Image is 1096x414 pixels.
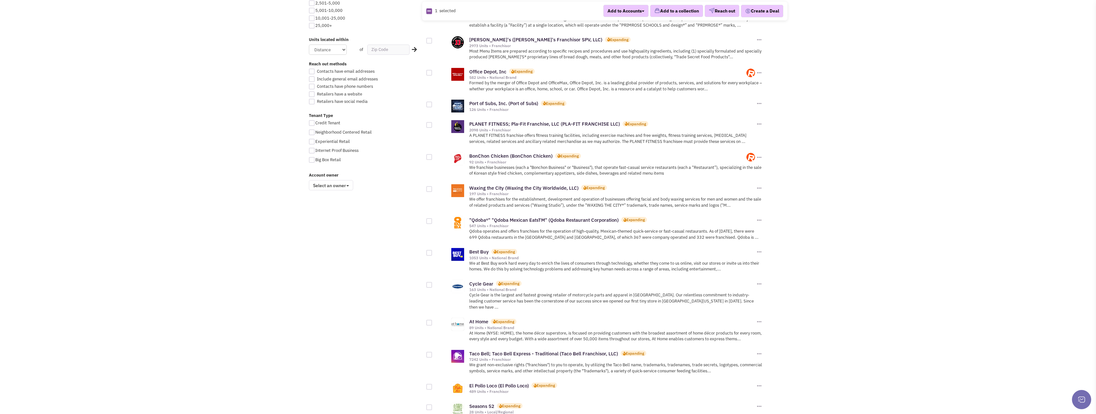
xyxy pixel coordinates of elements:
[469,403,494,409] a: Seasons 52
[741,5,783,18] button: Create a Deal
[469,196,763,208] p: We offer franchises for the establishment, development and operation of businesses offering facia...
[469,37,602,43] a: [PERSON_NAME]'s ([PERSON_NAME]'s Franchisor SPV, LLC)
[610,37,628,42] div: Expanding
[469,281,493,287] a: Cycle Gear
[537,383,555,388] div: Expanding
[469,69,506,75] a: Office Depot, Inc
[469,217,619,223] a: "Qdoba®" "Qdoba Mexican EatsTM" (Qdoba Restaurant Corporation)
[317,76,378,82] span: Include general email addresses
[469,128,755,133] div: 2098 Units • Franchisor
[496,319,514,324] div: Expanding
[315,8,343,13] span: 5,001-10,000
[469,100,538,106] a: Port of Subs, Inc. (Port of Subs)
[502,403,520,409] div: Expanding
[469,43,755,48] div: 2973 Units • Franchisor
[469,319,488,325] a: At Home
[469,223,755,228] div: 547 Units • Franchisor
[309,37,422,43] label: Units located within
[745,8,751,15] img: Deal-Dollar.png
[709,8,715,14] img: VectorPaper_Plane.png
[626,351,644,356] div: Expanding
[315,148,359,153] span: Internet Proof Business
[469,153,553,159] a: BonChon Chicken (BonChon Chicken)
[426,8,432,14] img: Rectangle.png
[469,191,755,196] div: 197 Units • Franchisor
[469,261,763,272] p: We at Best Buy work hard every day to enrich the lives of consumers through technology, whether t...
[435,8,438,13] span: 1
[603,5,649,17] button: Add to Accounts
[650,5,703,17] button: Add to a collection
[705,5,739,17] button: Reach out
[439,8,456,13] span: selected
[514,69,532,74] div: Expanding
[469,107,755,112] div: 126 Units • Franchisor
[408,46,418,54] div: Search Nearby
[469,292,763,310] p: Cycle Gear is the largest and fastest growing retailer of motorcycle parts and apparel in [GEOGRA...
[469,160,747,165] div: 92 Units • Franchisor
[469,249,489,255] a: Best Buy
[317,69,375,74] span: Contacts have email addresses
[309,113,422,119] label: Tenant Type
[469,362,763,374] p: We grant non-exclusive rights ("franchises") to you to operate, by utilizing the Taco Bell name, ...
[626,217,645,222] div: Expanding
[367,45,410,55] input: Zip Code
[628,121,646,127] div: Expanding
[469,325,755,330] div: 89 Units • National Brand
[469,351,618,357] a: Taco Bell; Taco Bell Express - Traditional (Taco Bell Franchisor, LLC)
[586,185,605,190] div: Expanding
[309,61,422,67] label: Reach out methods
[360,47,363,52] span: of
[469,255,755,261] div: 1053 Units • National Brand
[497,249,515,254] div: Expanding
[560,153,579,159] div: Expanding
[309,180,353,190] span: Select an owner
[315,139,350,144] span: Experiential Retail
[654,8,660,14] img: icon-collection-lavender.png
[469,48,763,60] p: Most Menu Items are prepared according to specific recipes and procedures and use highquality ing...
[309,172,422,178] label: Account owner
[469,16,763,28] p: The PRIMROSE Franchise. We are one of the leading educational child care companies in the [GEOGRA...
[469,357,755,362] div: 7242 Units • Franchisor
[746,153,755,161] img: jgqg-bj3cUKTfDpx_65GSg.png
[315,120,340,126] span: Credit Tenant
[315,129,372,135] span: Neighborhood Centered Retail
[315,23,332,28] span: 25,000+
[469,133,763,145] p: A PLANET FITNESS franchise offers fitness training facilities, including exercise machines and fr...
[469,121,620,127] a: PLANET FITNESS; Pla-Fit Franchise, LLC (PLA-FIT FRANCHISE LLC)
[469,330,763,342] p: At Home (NYSE: HOME), the home décor superstore, is focused on providing customers with the broad...
[469,165,763,177] p: We franchise businesses (each a "Bonchon Business" or "Business"), that operate fast-casual servi...
[469,185,579,191] a: Waxing the City (Waxing the City Worldwide, LLC)
[469,80,763,92] p: Formed by the merger of Office Depot and OfficeMax, Office Depot, Inc. is a leading global provid...
[317,99,368,104] span: Retailers have social media
[546,101,564,106] div: Expanding
[315,157,341,162] span: Big Box Retail
[469,75,747,80] div: 582 Units • National Brand
[469,389,755,394] div: 489 Units • Franchisor
[469,287,755,292] div: 163 Units • National Brand
[469,383,529,389] a: El Pollo Loco (El Pollo Loco)
[746,69,755,77] img: jgqg-bj3cUKTfDpx_65GSg.png
[469,228,763,240] p: Qdoba operates and offers franchises for the operation of high-quality, Mexican-themed quick-serv...
[501,281,519,286] div: Expanding
[315,0,340,6] span: 2,501-5,000
[317,84,373,89] span: Contacts have phone numbers
[315,15,345,21] span: 10,001-25,000
[317,91,362,97] span: Retailers have a website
